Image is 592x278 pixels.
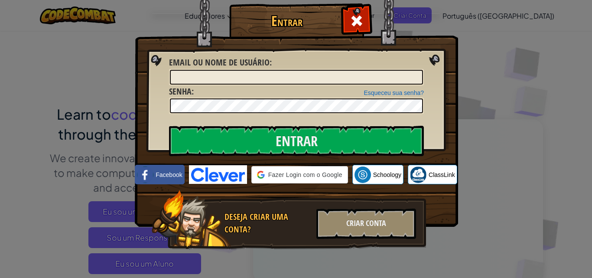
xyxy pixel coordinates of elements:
span: Schoology [373,170,401,179]
div: Criar Conta [316,209,416,239]
label: : [169,85,194,98]
div: Fazer Login com o Google [251,166,348,183]
span: Facebook [156,170,182,179]
span: ClassLink [429,170,455,179]
img: classlink-logo-small.png [410,167,426,183]
img: facebook_small.png [137,167,153,183]
img: clever-logo-blue.png [189,165,247,184]
div: Deseja Criar uma Conta? [224,211,311,235]
img: schoology.png [355,167,371,183]
a: Esqueceu sua senha? [364,89,424,96]
span: Email ou nome de usuário [169,56,270,68]
h1: Entrar [231,13,342,29]
span: Fazer Login com o Google [268,170,342,179]
span: Senha [169,85,192,97]
input: Entrar [169,126,424,156]
label: : [169,56,272,69]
